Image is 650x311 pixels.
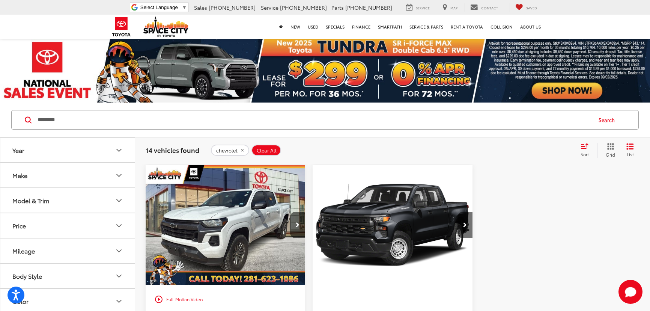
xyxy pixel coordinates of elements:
div: Body Style [12,272,42,279]
img: 2022 Chevrolet Silverado 1500 2WD Crew Cab Short Bed LT 4x2 [312,165,473,285]
button: MakeMake [0,163,135,187]
button: Search [591,110,626,129]
div: Year [12,146,24,154]
span: Saved [526,5,537,10]
input: Search by Make, Model, or Keyword [37,111,591,129]
button: PricePrice [0,213,135,238]
span: Grid [606,151,615,158]
button: Next image [457,212,472,238]
span: Sort [581,151,589,157]
span: List [626,151,634,157]
span: Service [261,4,278,11]
img: Space City Toyota [143,17,188,37]
div: Make [12,172,27,179]
button: Next image [290,212,305,238]
span: Parts [331,4,344,11]
span: Contact [481,5,498,10]
div: Mileage [12,247,35,254]
a: Collision [487,15,516,39]
button: List View [621,143,639,158]
a: Service & Parts [406,15,447,39]
div: Mileage [114,246,123,255]
div: 2023 Chevrolet Colorado LT 0 [145,165,306,285]
a: About Us [516,15,545,39]
span: ▼ [182,5,187,10]
span: Select Language [140,5,178,10]
span: Service [416,5,430,10]
button: Grid View [597,143,621,158]
span: 14 vehicles found [146,145,199,154]
button: Toggle Chat Window [618,280,642,304]
span: [PHONE_NUMBER] [280,4,327,11]
a: New [287,15,304,39]
div: Price [114,221,123,230]
button: Select sort value [577,143,597,158]
a: Service [400,3,435,12]
div: Year [114,146,123,155]
a: Select Language​ [140,5,187,10]
a: Specials [322,15,348,39]
a: 2022 Chevrolet Silverado 1500 2WD Crew Cab Short Bed LT 4x22022 Chevrolet Silverado 1500 2WD Crew... [312,165,473,285]
div: Color [12,297,29,305]
a: Map [437,3,463,12]
span: chevrolet [216,148,238,154]
div: Model & Trim [12,197,49,204]
a: My Saved Vehicles [510,3,543,12]
button: Model & TrimModel & Trim [0,188,135,213]
a: 2023 Chevrolet Colorado 2WD Crew Cab Short Box LT 4x22023 Chevrolet Colorado 2WD Crew Cab Short B... [145,165,306,285]
a: Contact [465,3,504,12]
div: Body Style [114,272,123,281]
span: Sales [194,4,207,11]
span: [PHONE_NUMBER] [345,4,392,11]
button: Body StyleBody Style [0,264,135,288]
a: Used [304,15,322,39]
button: YearYear [0,138,135,162]
button: Clear All [251,145,281,156]
div: Color [114,297,123,306]
div: Make [114,171,123,180]
span: Clear All [257,148,277,154]
span: Map [450,5,457,10]
a: SmartPath [374,15,406,39]
button: MileageMileage [0,239,135,263]
img: 2023 Chevrolet Colorado 2WD Crew Cab Short Box LT 4x2 [145,165,306,285]
div: Model & Trim [114,196,123,205]
a: Home [275,15,287,39]
img: Toyota [107,15,135,39]
a: Finance [348,15,374,39]
span: [PHONE_NUMBER] [209,4,256,11]
div: Price [12,222,26,229]
svg: Start Chat [618,280,642,304]
div: 2022 Chevrolet Silverado LT 0 [312,165,473,285]
a: Rent a Toyota [447,15,487,39]
button: remove chevrolet [211,145,249,156]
